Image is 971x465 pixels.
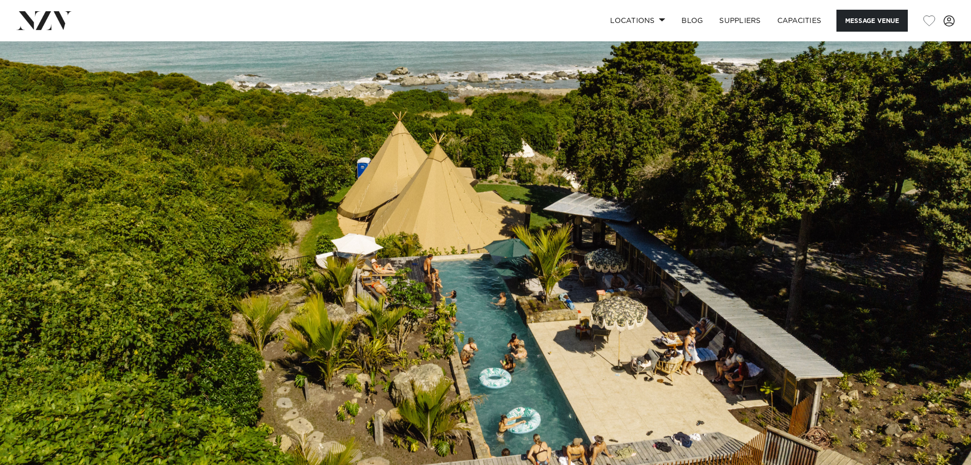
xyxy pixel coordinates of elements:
[602,10,673,32] a: Locations
[16,11,72,30] img: nzv-logo.png
[711,10,769,32] a: SUPPLIERS
[836,10,908,32] button: Message Venue
[769,10,830,32] a: Capacities
[673,10,711,32] a: BLOG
